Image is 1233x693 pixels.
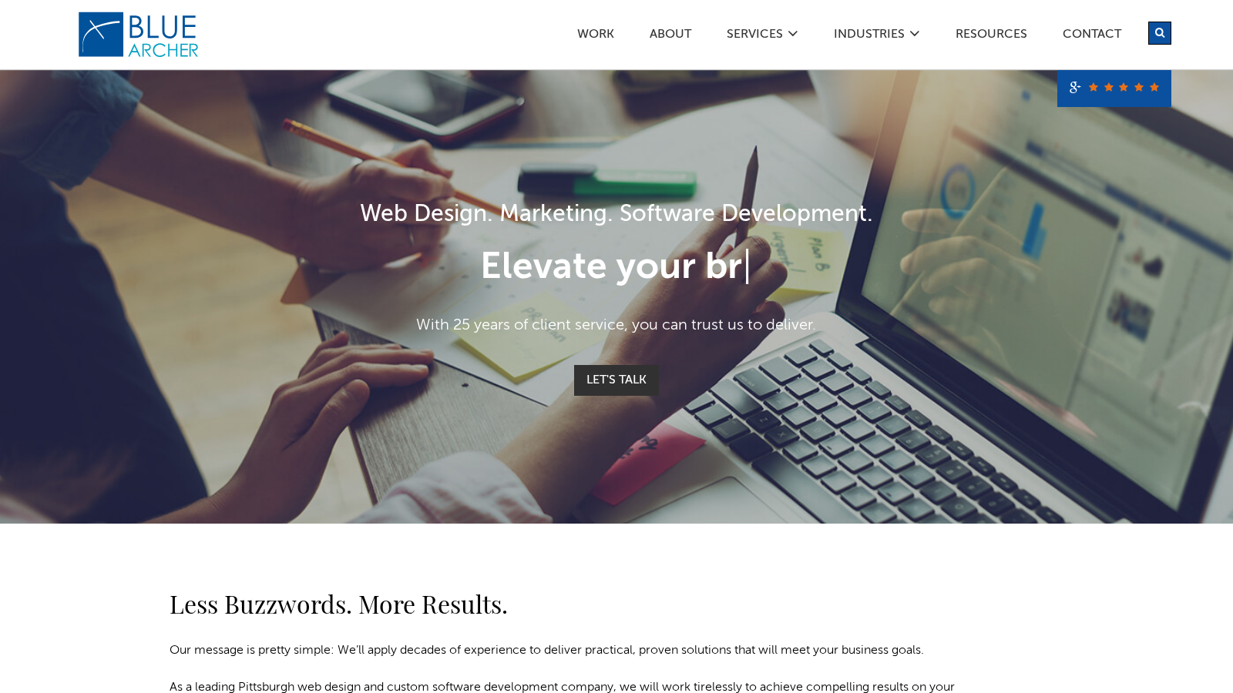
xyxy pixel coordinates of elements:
[574,365,659,396] a: Let's Talk
[170,314,1063,337] p: With 25 years of client service, you can trust us to deliver.
[170,198,1063,233] h1: Web Design. Marketing. Software Development.
[170,641,971,660] p: Our message is pretty simple: We’ll apply decades of experience to deliver practical, proven solu...
[480,249,742,286] span: Elevate your br
[649,28,692,45] a: ABOUT
[742,249,752,286] span: |
[77,11,200,59] img: Blue Archer Logo
[1062,28,1122,45] a: Contact
[833,28,905,45] a: Industries
[576,28,615,45] a: Work
[726,28,784,45] a: SERVICES
[170,585,971,622] h2: Less Buzzwords. More Results.
[955,28,1028,45] a: Resources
